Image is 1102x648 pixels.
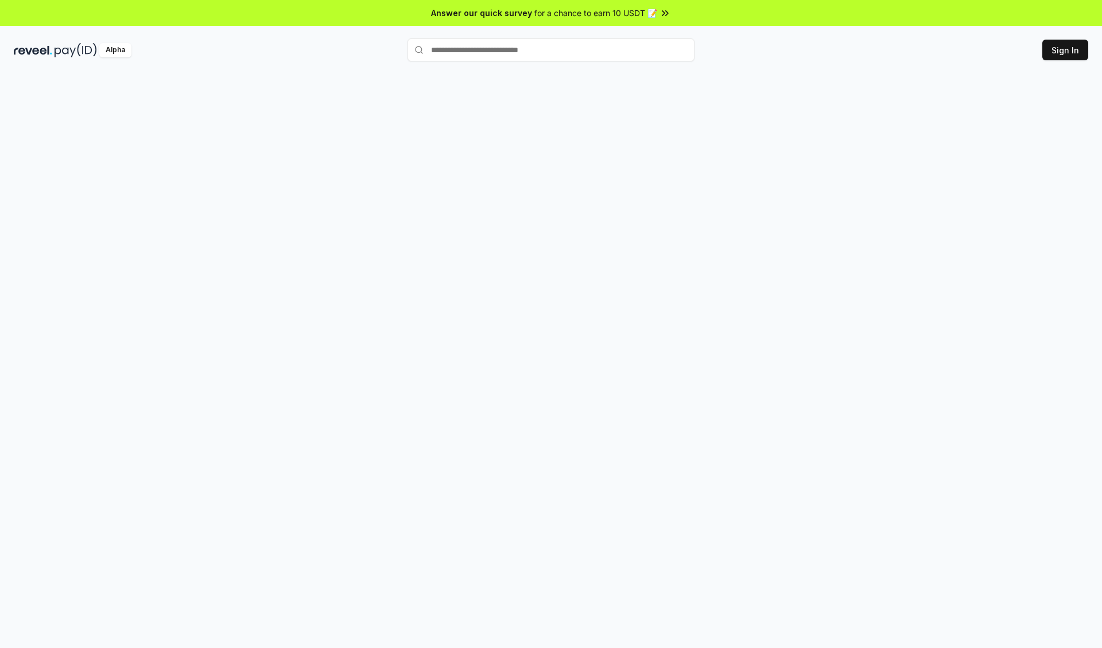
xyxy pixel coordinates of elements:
div: Alpha [99,43,131,57]
img: pay_id [55,43,97,57]
button: Sign In [1042,40,1088,60]
span: Answer our quick survey [431,7,532,19]
img: reveel_dark [14,43,52,57]
span: for a chance to earn 10 USDT 📝 [534,7,657,19]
